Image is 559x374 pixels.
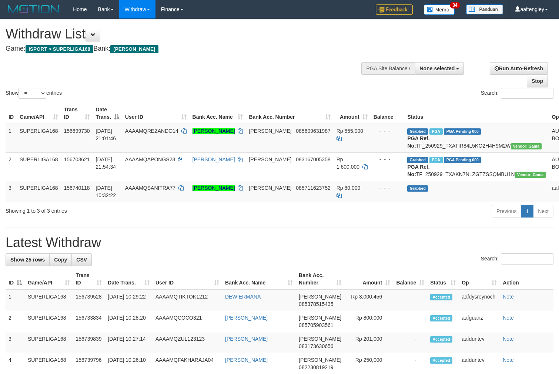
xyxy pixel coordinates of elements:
[337,156,359,170] span: Rp 1.600.000
[105,332,153,353] td: [DATE] 10:27:14
[424,4,455,15] img: Button%20Memo.svg
[296,128,330,134] span: Copy 085609631987 to clipboard
[374,184,402,192] div: - - -
[73,311,105,332] td: 156733834
[246,103,333,124] th: Bank Acc. Number: activate to sort column ascending
[503,294,514,300] a: Note
[61,103,93,124] th: Trans ID: activate to sort column ascending
[299,315,341,321] span: [PERSON_NAME]
[125,185,175,191] span: AAAAMQSANITRA77
[407,185,428,192] span: Grabbed
[393,269,427,290] th: Balance: activate to sort column ascending
[6,253,50,266] a: Show 25 rows
[466,4,503,14] img: panduan.png
[225,336,268,342] a: [PERSON_NAME]
[299,294,341,300] span: [PERSON_NAME]
[404,152,549,181] td: TF_250929_TXAKN7NLZGTZSSQMBU1N
[503,336,514,342] a: Note
[25,332,73,353] td: SUPERLIGA168
[299,364,333,370] span: Copy 082230819219 to clipboard
[122,103,190,124] th: User ID: activate to sort column ascending
[444,128,481,135] span: PGA Pending
[429,157,442,163] span: Marked by aafchhiseyha
[249,185,291,191] span: [PERSON_NAME]
[125,156,175,162] span: AAAAMQAPONGS23
[105,290,153,311] td: [DATE] 10:29:22
[6,181,17,202] td: 3
[492,205,521,218] a: Previous
[105,269,153,290] th: Date Trans.: activate to sort column ascending
[481,88,553,99] label: Search:
[25,269,73,290] th: Game/API: activate to sort column ascending
[404,103,549,124] th: Status
[96,156,116,170] span: [DATE] 21:54:34
[17,124,61,153] td: SUPERLIGA168
[344,290,393,311] td: Rp 3,000,456
[430,336,452,343] span: Accepted
[429,128,442,135] span: Marked by aafchhiseyha
[296,185,330,191] span: Copy 085711623752 to clipboard
[500,269,553,290] th: Action
[19,88,46,99] select: Showentries
[190,103,246,124] th: Bank Acc. Name: activate to sort column ascending
[430,357,452,364] span: Accepted
[76,257,87,263] span: CSV
[249,128,291,134] span: [PERSON_NAME]
[64,185,90,191] span: 156740118
[6,103,17,124] th: ID
[393,332,427,353] td: -
[430,315,452,321] span: Accepted
[490,62,548,75] a: Run Auto-Refresh
[407,164,429,177] b: PGA Ref. No:
[6,27,365,41] h1: Withdraw List
[515,172,546,178] span: Vendor URL: https://trx31.1velocity.biz
[110,45,158,53] span: [PERSON_NAME]
[404,124,549,153] td: TF_250929_TXATIR84L5KO2H4H9M2W
[6,269,25,290] th: ID: activate to sort column descending
[501,253,553,265] input: Search:
[299,343,333,349] span: Copy 083173630656 to clipboard
[25,290,73,311] td: SUPERLIGA168
[407,128,428,135] span: Grabbed
[6,204,227,215] div: Showing 1 to 3 of 3 entries
[96,185,116,198] span: [DATE] 10:32:22
[459,290,500,311] td: aafdysreynoch
[125,128,178,134] span: AAAAMQREZANDO14
[337,185,361,191] span: Rp 80.000
[371,103,405,124] th: Balance
[93,103,122,124] th: Date Trans.: activate to sort column descending
[501,88,553,99] input: Search:
[344,332,393,353] td: Rp 201,000
[527,75,548,87] a: Stop
[430,294,452,300] span: Accepted
[296,156,330,162] span: Copy 083167005358 to clipboard
[193,185,235,191] a: [PERSON_NAME]
[459,269,500,290] th: Op: activate to sort column ascending
[393,311,427,332] td: -
[105,311,153,332] td: [DATE] 10:28:20
[17,181,61,202] td: SUPERLIGA168
[533,205,553,218] a: Next
[427,269,459,290] th: Status: activate to sort column ascending
[299,322,333,328] span: Copy 085705903561 to clipboard
[344,311,393,332] td: Rp 800,000
[6,235,553,250] h1: Latest Withdraw
[17,152,61,181] td: SUPERLIGA168
[6,332,25,353] td: 3
[361,62,415,75] div: PGA Site Balance /
[26,45,93,53] span: ISPORT > SUPERLIGA168
[444,157,481,163] span: PGA Pending
[299,357,341,363] span: [PERSON_NAME]
[296,269,344,290] th: Bank Acc. Number: activate to sort column ascending
[96,128,116,141] span: [DATE] 21:01:46
[511,143,542,149] span: Vendor URL: https://trx31.1velocity.biz
[299,336,341,342] span: [PERSON_NAME]
[25,311,73,332] td: SUPERLIGA168
[337,128,363,134] span: Rp 555.000
[64,156,90,162] span: 156703621
[334,103,371,124] th: Amount: activate to sort column ascending
[153,290,222,311] td: AAAAMQTIKTOK1212
[503,357,514,363] a: Note
[249,156,291,162] span: [PERSON_NAME]
[73,332,105,353] td: 156739839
